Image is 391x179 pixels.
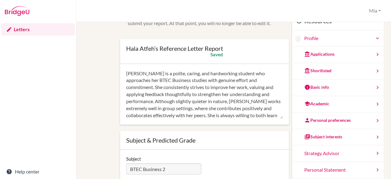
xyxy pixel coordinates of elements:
a: Letters [1,23,75,35]
a: Profile [304,35,381,42]
a: Strategy Advisor [292,145,384,162]
div: Basic info [304,84,329,90]
img: Bridge-U [5,6,29,16]
div: Hala Atfeh’s Reference Letter Report [126,45,223,51]
div: Subject & Predicted Grade [126,137,283,143]
a: Subject interests [292,129,384,146]
a: Shortlisted [292,63,384,80]
div: Subject interests [304,134,342,140]
a: Applications [292,47,384,63]
a: Basic info [292,80,384,96]
label: Subject [126,156,141,162]
a: Help center [1,166,75,178]
div: Shortlisted [304,68,331,74]
div: Applications [304,51,334,57]
a: Personal preferences [292,113,384,129]
a: Academic [292,96,384,113]
div: Saved [210,51,223,58]
img: Hala Atfeh [295,36,301,42]
button: Mia [366,5,384,17]
div: Academic [304,101,329,107]
a: Personal Statement [292,162,384,178]
div: Personal preferences [304,117,351,123]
